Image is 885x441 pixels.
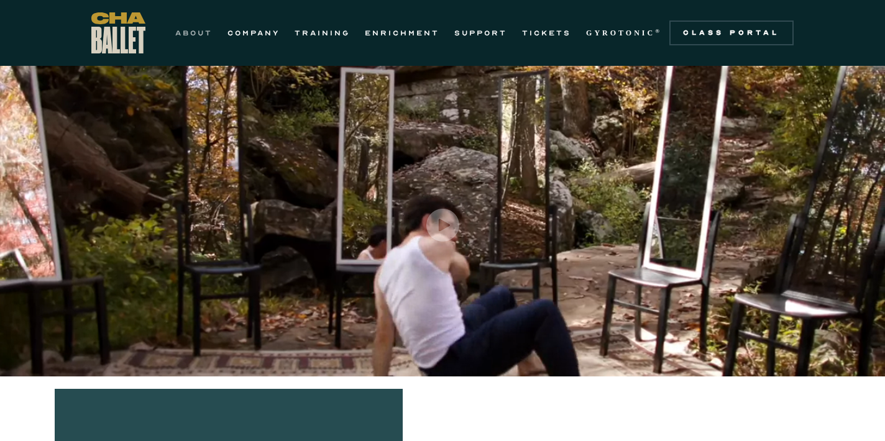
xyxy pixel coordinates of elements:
a: TICKETS [522,25,571,40]
strong: GYROTONIC [586,29,655,37]
div: Class Portal [677,28,786,38]
a: COMPANY [227,25,280,40]
a: TRAINING [295,25,350,40]
a: GYROTONIC® [586,25,662,40]
sup: ® [655,28,662,34]
a: Class Portal [669,20,794,45]
a: ABOUT [175,25,213,40]
a: home [91,12,145,53]
a: ENRICHMENT [365,25,439,40]
a: SUPPORT [454,25,507,40]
